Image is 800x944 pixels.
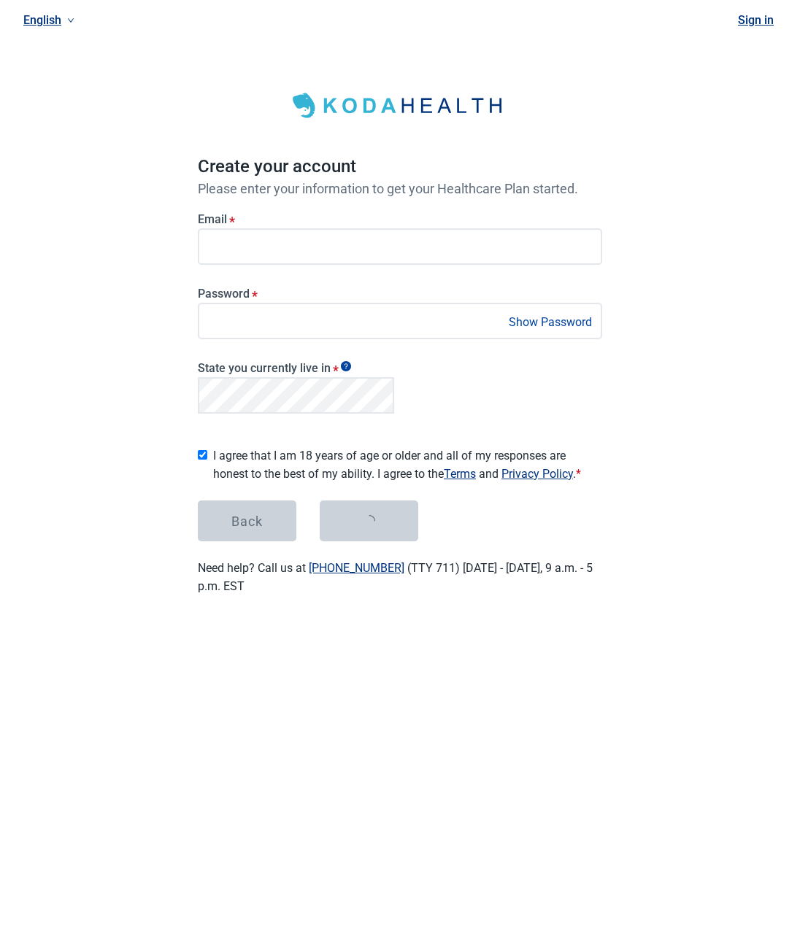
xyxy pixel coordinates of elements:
div: Back [231,514,263,528]
a: Current language: English [18,8,80,32]
span: down [67,17,74,24]
span: loading [364,515,375,527]
button: Back [198,500,296,541]
a: Sign in [738,13,774,27]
